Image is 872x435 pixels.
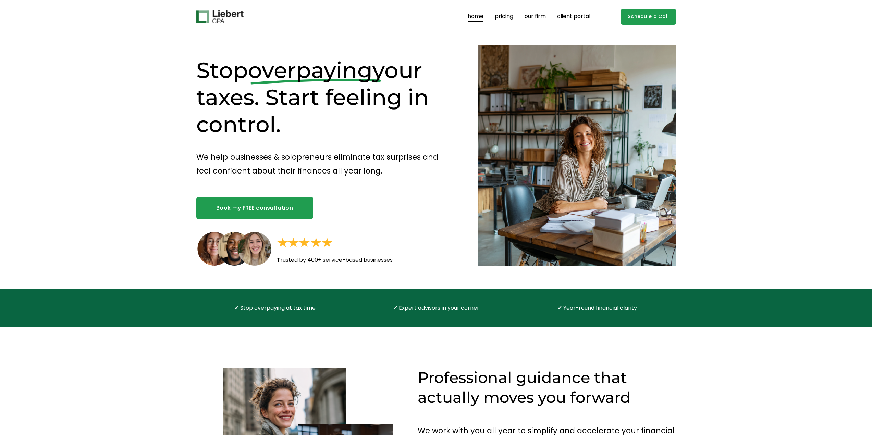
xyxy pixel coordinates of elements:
[539,303,656,313] p: ✔ Year-round financial clarity
[277,255,434,265] p: Trusted by 400+ service-based businesses
[196,150,454,178] p: We help businesses & solopreneurs eliminate tax surprises and feel confident about their finances...
[418,368,676,407] h2: Professional guidance that actually moves you forward
[621,9,676,25] a: Schedule a Call
[216,303,333,313] p: ✔ Stop overpaying at tax time
[196,57,454,138] h1: Stop your taxes. Start feeling in control.
[196,10,244,23] img: Liebert CPA
[557,11,590,22] a: client portal
[468,11,483,22] a: home
[378,303,495,313] p: ✔ Expert advisors in your corner
[525,11,546,22] a: our firm
[495,11,513,22] a: pricing
[248,57,372,84] span: overpaying
[196,197,313,219] a: Book my FREE consultation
